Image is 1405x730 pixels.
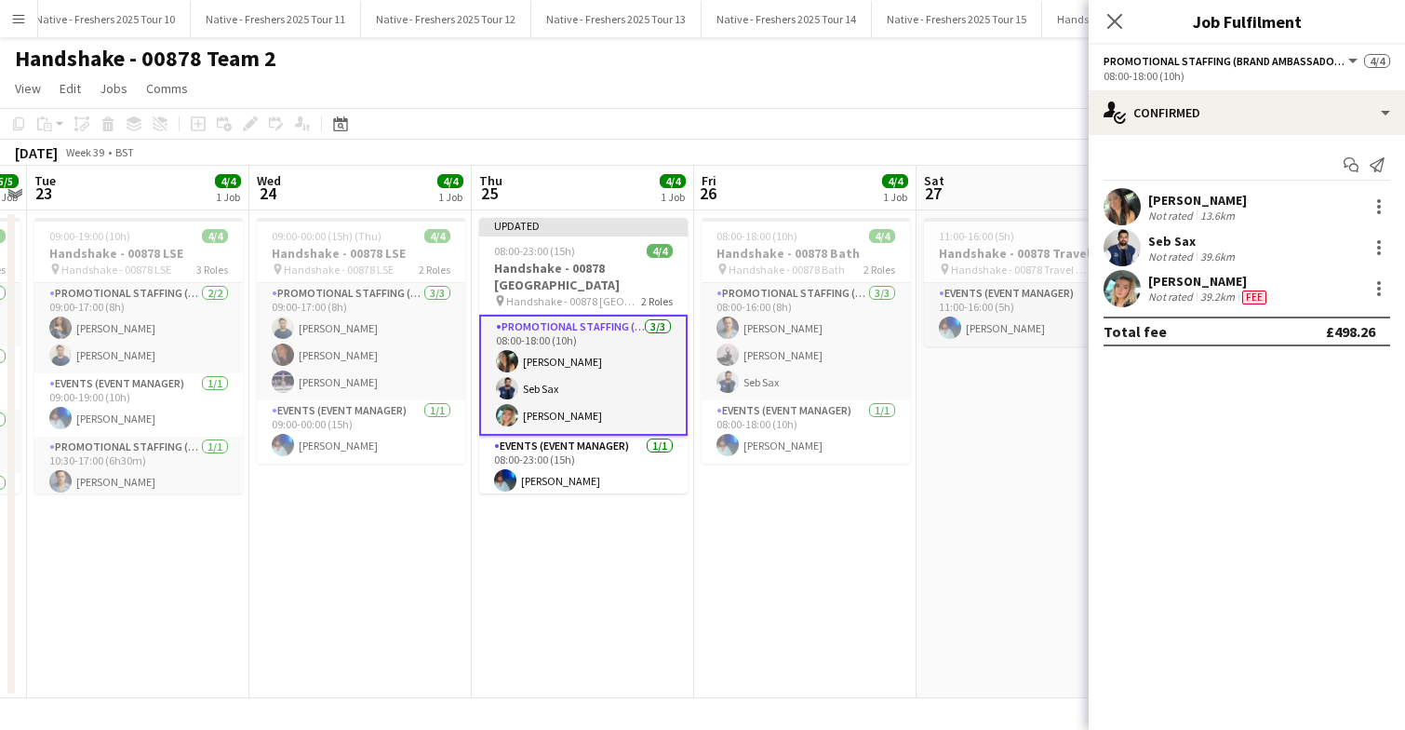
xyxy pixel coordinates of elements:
[479,218,688,233] div: Updated
[1197,290,1238,304] div: 39.2km
[702,400,910,464] app-card-role: Events (Event Manager)1/108:00-18:00 (10h)[PERSON_NAME]
[202,229,228,243] span: 4/4
[34,437,243,500] app-card-role: Promotional Staffing (Brand Ambassadors)1/110:30-17:00 (6h30m)[PERSON_NAME]
[869,229,895,243] span: 4/4
[479,260,688,293] h3: Handshake - 00878 [GEOGRAPHIC_DATA]
[1326,322,1375,341] div: £498.26
[1148,209,1197,223] div: Not rated
[1104,69,1390,83] div: 08:00-18:00 (10h)
[15,45,276,73] h1: Handshake - 00878 Team 2
[479,436,688,499] app-card-role: Events (Event Manager)1/108:00-23:00 (15h)[PERSON_NAME]
[479,315,688,436] app-card-role: Promotional Staffing (Brand Ambassadors)3/308:00-18:00 (10h)[PERSON_NAME]Seb Sax[PERSON_NAME]
[61,145,108,159] span: Week 39
[661,190,685,204] div: 1 Job
[872,1,1042,37] button: Native - Freshers 2025 Tour 15
[92,76,135,101] a: Jobs
[216,190,240,204] div: 1 Job
[34,245,243,262] h3: Handshake - 00878 LSE
[7,76,48,101] a: View
[61,263,171,277] span: Handshake - 00878 LSE
[1242,291,1266,304] span: Fee
[939,229,1014,243] span: 11:00-16:00 (5h)
[1148,273,1270,290] div: [PERSON_NAME]
[1104,54,1345,68] span: Promotional Staffing (Brand Ambassadors)
[272,229,381,243] span: 09:00-00:00 (15h) (Thu)
[1197,209,1238,223] div: 13.6km
[146,80,188,97] span: Comms
[1089,9,1405,34] h3: Job Fulfilment
[479,218,688,493] app-job-card: Updated08:00-23:00 (15h)4/4Handshake - 00878 [GEOGRAPHIC_DATA] Handshake - 00878 [GEOGRAPHIC_DATA...
[49,229,130,243] span: 09:00-19:00 (10h)
[951,263,1091,277] span: Handshake - 00878 Travel Day
[476,182,502,204] span: 25
[438,190,462,204] div: 1 Job
[34,172,56,189] span: Tue
[1148,233,1238,250] div: Seb Sax
[257,218,465,464] app-job-card: 09:00-00:00 (15h) (Thu)4/4Handshake - 00878 LSE Handshake - 00878 LSE2 RolesPromotional Staffing ...
[924,218,1132,346] app-job-card: 11:00-16:00 (5h)1/1Handshake - 00878 Travel Day Handshake - 00878 Travel Day1 RoleEvents (Event M...
[729,263,845,277] span: Handshake - 00878 Bath
[924,172,944,189] span: Sat
[15,80,41,97] span: View
[254,182,281,204] span: 24
[361,1,531,37] button: Native - Freshers 2025 Tour 12
[660,174,686,188] span: 4/4
[702,172,716,189] span: Fri
[699,182,716,204] span: 26
[1364,54,1390,68] span: 4/4
[15,143,58,162] div: [DATE]
[139,76,195,101] a: Comms
[647,244,673,258] span: 4/4
[1238,290,1270,304] div: Crew has different fees then in role
[531,1,702,37] button: Native - Freshers 2025 Tour 13
[1148,192,1247,209] div: [PERSON_NAME]
[60,80,81,97] span: Edit
[1197,250,1238,264] div: 39.6km
[215,174,241,188] span: 4/4
[702,245,910,262] h3: Handshake - 00878 Bath
[191,1,361,37] button: Native - Freshers 2025 Tour 11
[257,283,465,400] app-card-role: Promotional Staffing (Brand Ambassadors)3/309:00-17:00 (8h)[PERSON_NAME][PERSON_NAME][PERSON_NAME]
[34,218,243,493] app-job-card: 09:00-19:00 (10h)4/4Handshake - 00878 LSE Handshake - 00878 LSE3 RolesPromotional Staffing (Brand...
[284,263,394,277] span: Handshake - 00878 LSE
[34,373,243,437] app-card-role: Events (Event Manager)1/109:00-19:00 (10h)[PERSON_NAME]
[702,218,910,464] app-job-card: 08:00-18:00 (10h)4/4Handshake - 00878 Bath Handshake - 00878 Bath2 RolesPromotional Staffing (Bra...
[702,1,872,37] button: Native - Freshers 2025 Tour 14
[924,283,1132,346] app-card-role: Events (Event Manager)1/111:00-16:00 (5h)[PERSON_NAME]
[702,283,910,400] app-card-role: Promotional Staffing (Brand Ambassadors)3/308:00-16:00 (8h)[PERSON_NAME][PERSON_NAME]Seb Sax
[1104,54,1360,68] button: Promotional Staffing (Brand Ambassadors)
[437,174,463,188] span: 4/4
[196,263,228,277] span: 3 Roles
[494,244,575,258] span: 08:00-23:00 (15h)
[100,80,127,97] span: Jobs
[20,1,191,37] button: Native - Freshers 2025 Tour 10
[716,229,797,243] span: 08:00-18:00 (10h)
[1104,322,1167,341] div: Total fee
[882,174,908,188] span: 4/4
[32,182,56,204] span: 23
[924,245,1132,262] h3: Handshake - 00878 Travel Day
[34,283,243,373] app-card-role: Promotional Staffing (Brand Ambassadors)2/209:00-17:00 (8h)[PERSON_NAME][PERSON_NAME]
[419,263,450,277] span: 2 Roles
[883,190,907,204] div: 1 Job
[1089,90,1405,135] div: Confirmed
[921,182,944,204] span: 27
[641,294,673,308] span: 2 Roles
[863,263,895,277] span: 2 Roles
[257,245,465,262] h3: Handshake - 00878 LSE
[257,172,281,189] span: Wed
[1148,290,1197,304] div: Not rated
[52,76,88,101] a: Edit
[424,229,450,243] span: 4/4
[1148,250,1197,264] div: Not rated
[506,294,641,308] span: Handshake - 00878 [GEOGRAPHIC_DATA]
[115,145,134,159] div: BST
[257,400,465,464] app-card-role: Events (Event Manager)1/109:00-00:00 (15h)[PERSON_NAME]
[479,172,502,189] span: Thu
[1042,1,1201,37] button: Handshake - 00878 Team 1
